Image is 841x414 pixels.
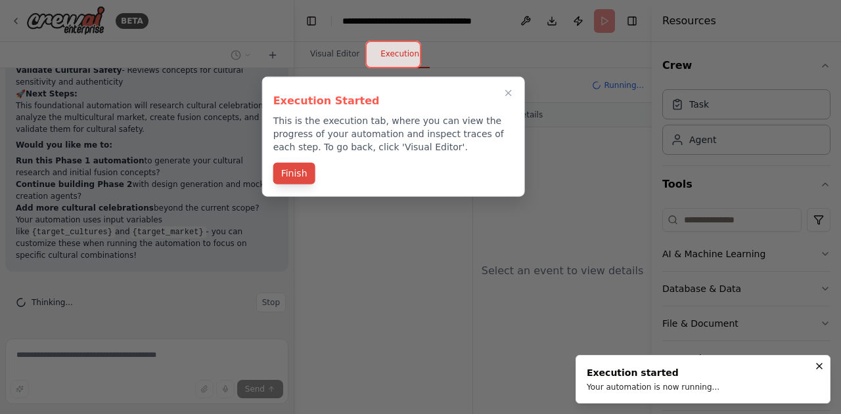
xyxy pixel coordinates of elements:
div: Execution started [587,366,719,379]
button: Finish [273,163,315,184]
p: This is the execution tab, where you can view the progress of your automation and inspect traces ... [273,114,514,154]
button: Hide left sidebar [302,12,321,30]
div: Your automation is now running... [587,382,719,392]
button: Close walkthrough [501,85,516,101]
h3: Execution Started [273,93,514,109]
